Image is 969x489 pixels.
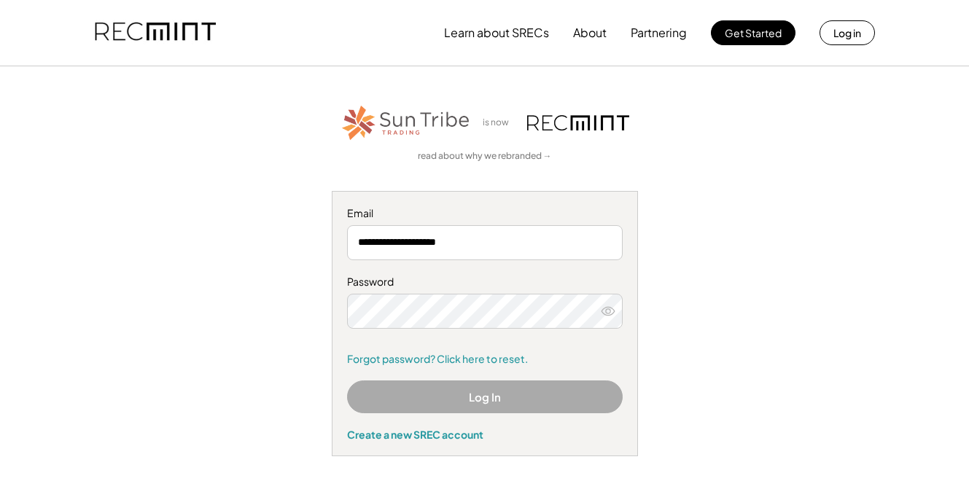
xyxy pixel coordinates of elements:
[95,8,216,58] img: recmint-logotype%403x.png
[347,380,623,413] button: Log In
[820,20,875,45] button: Log in
[527,115,629,130] img: recmint-logotype%403x.png
[711,20,795,45] button: Get Started
[573,18,607,47] button: About
[631,18,687,47] button: Partnering
[444,18,549,47] button: Learn about SRECs
[347,275,623,289] div: Password
[347,428,623,441] div: Create a new SREC account
[418,150,552,163] a: read about why we rebranded →
[347,206,623,221] div: Email
[479,117,520,129] div: is now
[340,103,472,143] img: STT_Horizontal_Logo%2B-%2BColor.png
[347,352,623,367] a: Forgot password? Click here to reset.
[595,234,612,251] keeper-lock: Open Keeper Popup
